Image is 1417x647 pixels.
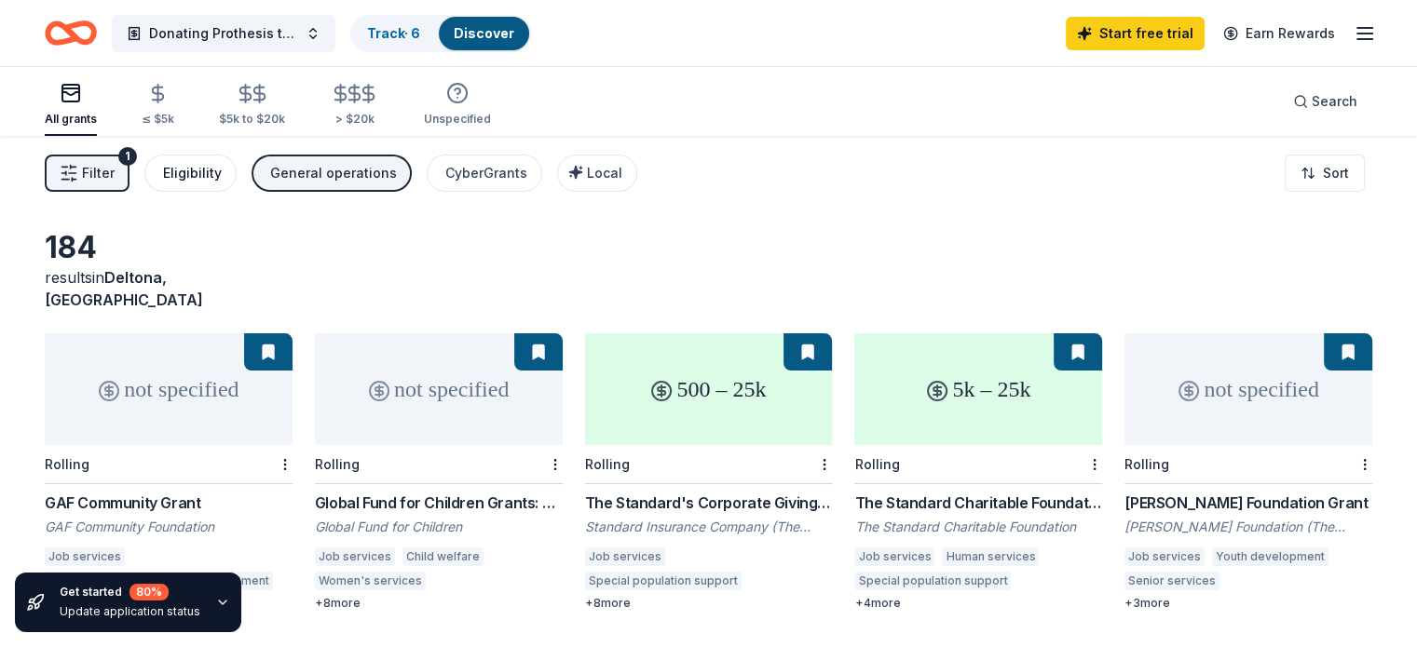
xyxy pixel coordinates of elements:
[315,492,563,514] div: Global Fund for Children Grants: Become a Partner
[315,518,563,536] div: Global Fund for Children
[585,518,833,536] div: Standard Insurance Company (The Standard)
[45,268,203,309] span: Deltona, [GEOGRAPHIC_DATA]
[427,155,542,192] button: CyberGrants
[45,266,293,311] div: results
[144,155,237,192] button: Eligibility
[585,547,665,566] div: Job services
[315,572,426,590] div: Women's services
[118,147,137,166] div: 1
[1312,90,1357,113] span: Search
[1124,596,1372,611] div: + 3 more
[854,333,1102,611] a: 5k – 25kRollingThe Standard Charitable Foundation GrantThe Standard Charitable FoundationJob serv...
[315,333,563,445] div: not specified
[854,456,899,472] div: Rolling
[1278,83,1372,120] button: Search
[45,333,293,445] div: not specified
[585,596,833,611] div: + 8 more
[402,547,484,566] div: Child welfare
[315,333,563,611] a: not specifiedRollingGlobal Fund for Children Grants: Become a PartnerGlobal Fund for ChildrenJob ...
[1285,155,1365,192] button: Sort
[1124,518,1372,536] div: [PERSON_NAME] Foundation (The [PERSON_NAME] Foundation)
[454,25,514,41] a: Discover
[1124,333,1372,445] div: not specified
[60,604,200,619] div: Update application status
[45,518,293,536] div: GAF Community Foundation
[45,547,125,566] div: Job services
[424,74,491,136] button: Unspecified
[45,155,129,192] button: Filter1
[445,162,527,184] div: CyberGrants
[45,11,97,55] a: Home
[149,22,298,45] span: Donating Prothesis to Children
[557,155,637,192] button: Local
[1124,456,1169,472] div: Rolling
[854,547,934,566] div: Job services
[112,15,335,52] button: Donating Prothesis to Children
[82,162,115,184] span: Filter
[424,112,491,127] div: Unspecified
[1124,492,1372,514] div: [PERSON_NAME] Foundation Grant
[142,112,174,127] div: ≤ $5k
[315,456,360,472] div: Rolling
[585,572,742,590] div: Special population support
[587,165,622,181] span: Local
[219,112,285,127] div: $5k to $20k
[1212,547,1328,566] div: Youth development
[270,162,397,184] div: General operations
[367,25,420,41] a: Track· 6
[942,547,1039,566] div: Human services
[45,492,293,514] div: GAF Community Grant
[315,547,395,566] div: Job services
[1124,333,1372,611] a: not specifiedRolling[PERSON_NAME] Foundation Grant[PERSON_NAME] Foundation (The [PERSON_NAME] Fou...
[1124,547,1205,566] div: Job services
[45,456,89,472] div: Rolling
[330,112,379,127] div: > $20k
[45,74,97,136] button: All grants
[854,596,1102,611] div: + 4 more
[45,333,293,611] a: not specifiedRollingGAF Community GrantGAF Community FoundationJob servicesCommunity and economic...
[1323,162,1349,184] span: Sort
[45,112,97,127] div: All grants
[60,584,200,600] div: Get started
[350,15,531,52] button: Track· 6Discover
[315,596,563,611] div: + 8 more
[45,268,203,309] span: in
[129,584,169,600] div: 80 %
[854,492,1102,514] div: The Standard Charitable Foundation Grant
[585,492,833,514] div: The Standard's Corporate Giving Program
[585,333,833,611] a: 500 – 25kRollingThe Standard's Corporate Giving ProgramStandard Insurance Company (The Standard)J...
[854,572,1011,590] div: Special population support
[252,155,412,192] button: General operations
[330,75,379,136] button: > $20k
[1066,17,1205,50] a: Start free trial
[585,456,630,472] div: Rolling
[585,333,833,445] div: 500 – 25k
[854,333,1102,445] div: 5k – 25k
[219,75,285,136] button: $5k to $20k
[1212,17,1346,50] a: Earn Rewards
[142,75,174,136] button: ≤ $5k
[854,518,1102,536] div: The Standard Charitable Foundation
[163,162,222,184] div: Eligibility
[45,229,293,266] div: 184
[1124,572,1219,590] div: Senior services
